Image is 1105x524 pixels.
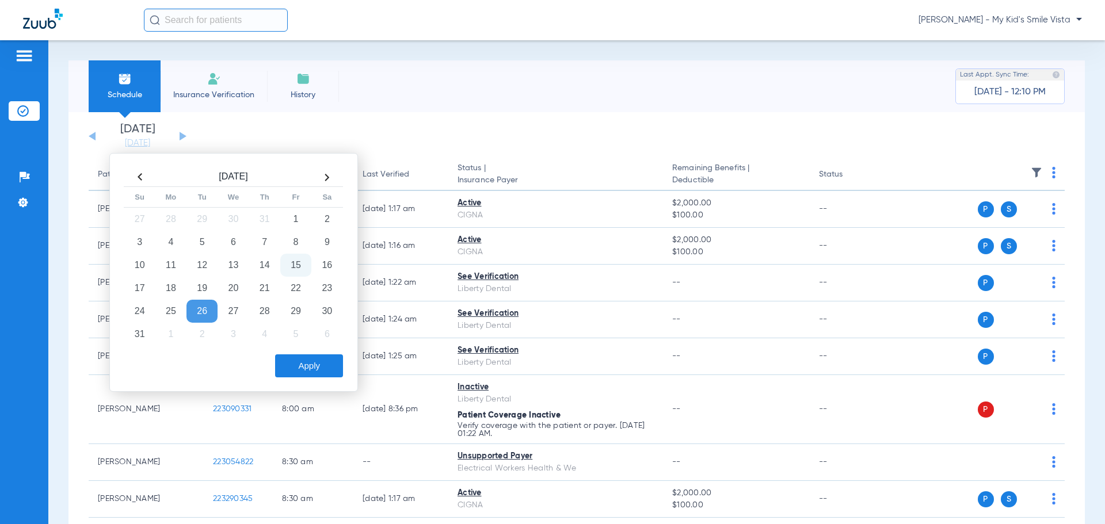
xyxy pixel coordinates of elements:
[810,444,887,481] td: --
[978,491,994,507] span: P
[89,481,204,518] td: [PERSON_NAME]
[458,345,654,357] div: See Verification
[98,169,148,181] div: Patient Name
[213,495,253,503] span: 223290345
[919,14,1082,26] span: [PERSON_NAME] - My Kid's Smile Vista
[363,169,409,181] div: Last Verified
[275,354,343,377] button: Apply
[458,246,654,258] div: CIGNA
[458,499,654,511] div: CIGNA
[810,481,887,518] td: --
[296,72,310,86] img: History
[672,499,800,511] span: $100.00
[960,69,1029,81] span: Last Appt. Sync Time:
[118,72,132,86] img: Schedule
[363,169,439,181] div: Last Verified
[458,462,654,475] div: Electrical Workers Health & We
[458,357,654,369] div: Liberty Dental
[1052,277,1056,288] img: group-dot-blue.svg
[353,228,448,265] td: [DATE] 1:16 AM
[1047,469,1105,524] iframe: Chat Widget
[23,9,63,29] img: Zuub Logo
[97,89,152,101] span: Schedule
[974,86,1046,98] span: [DATE] - 12:10 PM
[353,444,448,481] td: --
[458,308,654,320] div: See Verification
[353,481,448,518] td: [DATE] 1:17 AM
[98,169,195,181] div: Patient Name
[353,191,448,228] td: [DATE] 1:17 AM
[458,450,654,462] div: Unsupported Payer
[810,338,887,375] td: --
[978,238,994,254] span: P
[273,444,353,481] td: 8:30 AM
[1001,491,1017,507] span: S
[810,159,887,191] th: Status
[213,458,253,466] span: 223054822
[458,320,654,332] div: Liberty Dental
[458,174,654,186] span: Insurance Payer
[207,72,221,86] img: Manual Insurance Verification
[213,405,252,413] span: 223090331
[1001,201,1017,217] span: S
[273,375,353,444] td: 8:00 AM
[458,411,561,419] span: Patient Coverage Inactive
[978,401,994,418] span: P
[458,283,654,295] div: Liberty Dental
[672,487,800,499] span: $2,000.00
[672,174,800,186] span: Deductible
[978,201,994,217] span: P
[1052,350,1056,362] img: group-dot-blue.svg
[1052,167,1056,178] img: group-dot-blue.svg
[810,191,887,228] td: --
[353,375,448,444] td: [DATE] 8:36 PM
[978,275,994,291] span: P
[458,422,654,438] p: Verify coverage with the patient or payer. [DATE] 01:22 AM.
[353,301,448,338] td: [DATE] 1:24 AM
[978,349,994,365] span: P
[458,209,654,221] div: CIGNA
[1031,167,1042,178] img: filter.svg
[169,89,258,101] span: Insurance Verification
[672,197,800,209] span: $2,000.00
[810,301,887,338] td: --
[810,375,887,444] td: --
[89,444,204,481] td: [PERSON_NAME]
[458,381,654,393] div: Inactive
[458,234,654,246] div: Active
[89,375,204,444] td: [PERSON_NAME]
[672,458,681,466] span: --
[458,487,654,499] div: Active
[353,338,448,375] td: [DATE] 1:25 AM
[672,405,681,413] span: --
[1052,313,1056,325] img: group-dot-blue.svg
[1001,238,1017,254] span: S
[1052,403,1056,415] img: group-dot-blue.svg
[353,265,448,301] td: [DATE] 1:22 AM
[448,159,663,191] th: Status |
[458,197,654,209] div: Active
[672,352,681,360] span: --
[155,168,311,187] th: [DATE]
[273,481,353,518] td: 8:30 AM
[1052,240,1056,251] img: group-dot-blue.svg
[672,234,800,246] span: $2,000.00
[103,124,172,149] li: [DATE]
[276,89,330,101] span: History
[672,315,681,323] span: --
[458,271,654,283] div: See Verification
[15,49,33,63] img: hamburger-icon
[672,278,681,286] span: --
[1052,456,1056,468] img: group-dot-blue.svg
[672,209,800,221] span: $100.00
[1052,203,1056,215] img: group-dot-blue.svg
[144,9,288,32] input: Search for patients
[672,246,800,258] span: $100.00
[663,159,809,191] th: Remaining Benefits |
[103,137,172,149] a: [DATE]
[978,312,994,328] span: P
[1052,71,1060,79] img: last sync help info
[810,228,887,265] td: --
[458,393,654,406] div: Liberty Dental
